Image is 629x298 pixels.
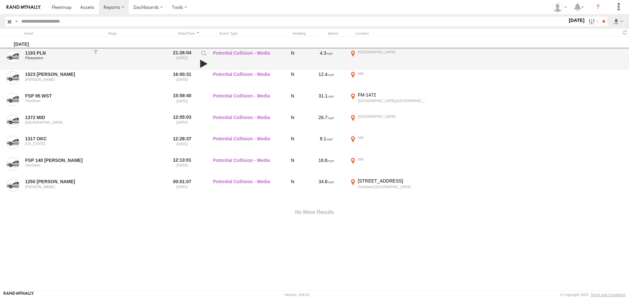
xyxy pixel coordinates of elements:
div: [GEOGRAPHIC_DATA] [358,50,429,54]
a: 1250 [PERSON_NAME] [25,179,89,184]
label: Potential Collision - Media [213,49,278,69]
a: View Attached Media (Video) [198,59,209,68]
label: Export results as... [613,17,624,26]
div: 4.3 [307,49,346,69]
div: [STREET_ADDRESS] [358,178,429,184]
a: 1193 PLN [25,50,89,56]
div: Randy Yohe [550,2,569,12]
label: 12:28:37 [DATE] [170,135,195,155]
label: Potential Collision - Media [213,71,278,91]
span: Refresh [621,29,629,36]
label: Potential Collision - Media [213,135,278,155]
label: Click to View Event Location [349,178,430,198]
label: Potential Collision - Media [213,156,278,177]
div: 34.8 [307,178,346,198]
label: 12:13:01 [DATE] [170,156,195,177]
label: Potential Collision - Media [213,114,278,134]
div: [PERSON_NAME] [25,78,89,81]
label: Click to View Event Location [349,92,430,112]
a: 1372 MID [25,114,89,120]
div: N [281,135,304,155]
div: NM [358,71,429,76]
div: NM [358,135,429,140]
div: Pleasanton [25,56,89,60]
a: Visit our Website [4,291,34,298]
div: [GEOGRAPHIC_DATA],[GEOGRAPHIC_DATA] [358,98,429,103]
label: Click to View Event Location [349,156,430,177]
div: N [281,92,304,112]
label: [DATE] [567,17,586,24]
i: ? [593,2,603,12]
label: Click to View Event Location [349,49,430,69]
label: Search Query [14,17,19,26]
img: rand-logo.svg [7,5,41,9]
label: 00:01:07 [DATE] [170,178,195,198]
div: N [281,178,304,198]
label: 21:26:04 [DATE] [170,49,195,69]
div: 16.8 [307,156,346,177]
div: 12.4 [307,71,346,91]
label: Click to View Event Location [349,135,430,155]
a: FSP 140 [PERSON_NAME] [25,157,89,163]
div: FlexSteel [25,99,89,103]
a: Terms and Conditions [591,293,625,297]
div: Filter to this asset's events [92,49,99,69]
div: N [281,49,304,69]
a: 1317 OKC [25,136,89,142]
div: N [281,71,304,91]
div: [GEOGRAPHIC_DATA] [358,114,429,119]
label: Click to View Event Location [349,114,430,134]
label: 12:55:03 [DATE] [170,114,195,134]
div: 31.1 [307,92,346,112]
label: Potential Collision - Media [213,178,278,198]
div: [PERSON_NAME] [25,185,89,189]
div: [GEOGRAPHIC_DATA] [25,120,89,124]
div: Click to Sort [176,31,201,36]
div: FlexSteel [25,163,89,167]
label: 15:59:40 [DATE] [170,92,195,112]
div: [US_STATE] [25,142,89,146]
a: FSP 95 WST [25,93,89,99]
div: FM-1472 [358,92,429,98]
div: © Copyright 2025 - [560,293,625,297]
label: Potential Collision - Media [213,92,278,112]
a: 1523 [PERSON_NAME] [25,71,89,77]
label: 16:00:31 [DATE] [170,71,195,91]
div: NM [358,157,429,162]
label: Search Filter Options [586,17,600,26]
div: Carlsbad,[GEOGRAPHIC_DATA] [358,184,429,189]
div: 8.1 [307,135,346,155]
div: 26.7 [307,114,346,134]
label: Click to View Event Location [349,71,430,91]
label: View Event Parameters [198,50,209,59]
div: Version: 308.01 [285,293,310,297]
div: N [281,114,304,134]
div: N [281,156,304,177]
